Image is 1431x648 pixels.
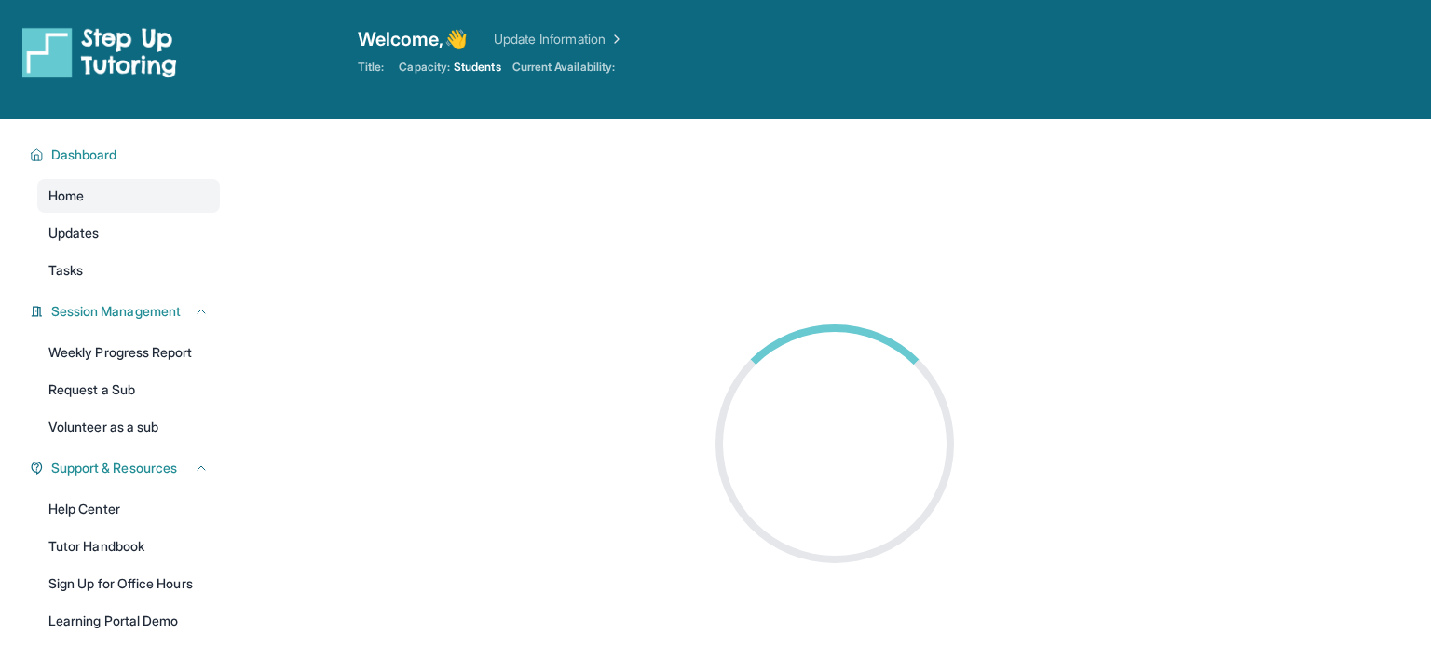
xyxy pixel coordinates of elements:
[37,373,220,407] a: Request a Sub
[37,492,220,526] a: Help Center
[512,60,615,75] span: Current Availability:
[37,216,220,250] a: Updates
[399,60,450,75] span: Capacity:
[494,30,624,48] a: Update Information
[48,186,84,205] span: Home
[22,26,177,78] img: logo
[51,145,117,164] span: Dashboard
[37,179,220,213] a: Home
[44,302,209,321] button: Session Management
[358,26,468,52] span: Welcome, 👋
[37,336,220,369] a: Weekly Progress Report
[51,302,181,321] span: Session Management
[37,254,220,287] a: Tasks
[37,410,220,444] a: Volunteer as a sub
[48,261,83,280] span: Tasks
[606,30,624,48] img: Chevron Right
[37,567,220,600] a: Sign Up for Office Hours
[48,224,100,242] span: Updates
[358,60,384,75] span: Title:
[37,604,220,638] a: Learning Portal Demo
[454,60,501,75] span: Students
[51,459,177,477] span: Support & Resources
[44,459,209,477] button: Support & Resources
[44,145,209,164] button: Dashboard
[37,530,220,563] a: Tutor Handbook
